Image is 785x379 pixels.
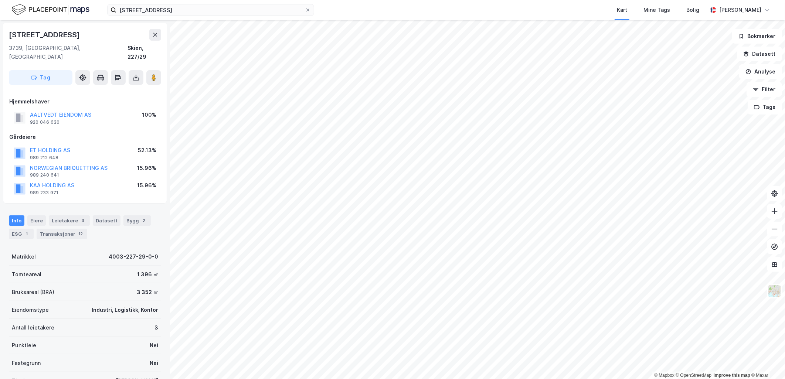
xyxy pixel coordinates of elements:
div: 920 046 630 [30,119,60,125]
div: Punktleie [12,341,36,350]
button: Bokmerker [732,29,782,44]
img: Z [768,284,782,298]
div: Gårdeiere [9,133,161,141]
a: OpenStreetMap [676,373,712,378]
div: Antall leietakere [12,323,54,332]
div: 100% [142,110,156,119]
div: Leietakere [49,215,90,226]
div: 15.96% [137,164,156,173]
div: 1 396 ㎡ [137,270,158,279]
button: Tag [9,70,72,85]
iframe: Chat Widget [748,344,785,379]
button: Datasett [737,47,782,61]
div: Kart [617,6,627,14]
div: Bolig [686,6,699,14]
button: Filter [747,82,782,97]
div: [PERSON_NAME] [719,6,761,14]
div: Hjemmelshaver [9,97,161,106]
div: Tomteareal [12,270,41,279]
div: Festegrunn [12,359,41,368]
div: Eiendomstype [12,305,49,314]
div: Matrikkel [12,252,36,261]
div: Transaksjoner [37,229,87,239]
div: Eiere [27,215,46,226]
div: 52.13% [138,146,156,155]
div: [STREET_ADDRESS] [9,29,81,41]
div: 12 [77,230,84,238]
a: Mapbox [654,373,674,378]
div: 15.96% [137,181,156,190]
div: 2 [140,217,148,224]
div: Info [9,215,24,226]
div: Bygg [123,215,151,226]
div: Skien, 227/29 [128,44,161,61]
a: Improve this map [714,373,750,378]
div: 1 [23,230,31,238]
div: 3 352 ㎡ [137,288,158,297]
div: 989 233 971 [30,190,58,196]
div: 3739, [GEOGRAPHIC_DATA], [GEOGRAPHIC_DATA] [9,44,128,61]
input: Søk på adresse, matrikkel, gårdeiere, leietakere eller personer [116,4,305,16]
img: logo.f888ab2527a4732fd821a326f86c7f29.svg [12,3,89,16]
div: 989 240 641 [30,172,59,178]
button: Tags [748,100,782,115]
div: ESG [9,229,34,239]
div: Industri, Logistikk, Kontor [92,305,158,314]
div: Datasett [93,215,120,226]
div: 4003-227-29-0-0 [109,252,158,261]
div: 989 212 648 [30,155,58,161]
div: Bruksareal (BRA) [12,288,54,297]
button: Analyse [739,64,782,79]
div: Nei [150,341,158,350]
div: Nei [150,359,158,368]
div: 3 [79,217,87,224]
div: 3 [154,323,158,332]
div: Mine Tags [643,6,670,14]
